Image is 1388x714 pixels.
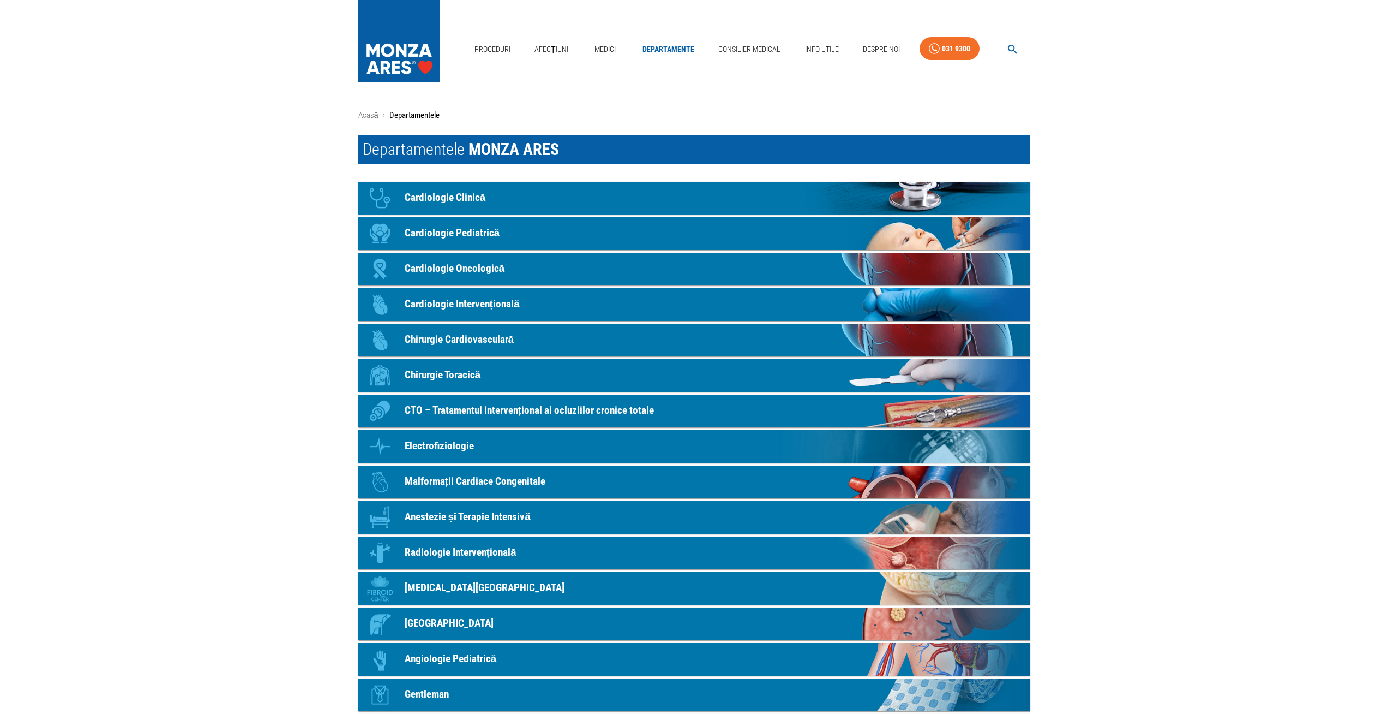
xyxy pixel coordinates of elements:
a: Despre Noi [858,38,904,61]
p: CTO – Tratamentul intervențional al ocluziilor cronice totale [405,403,654,419]
div: Icon [364,430,396,463]
a: Acasă [358,110,378,120]
div: Icon [364,466,396,498]
a: IconAnestezie și Terapie Intensivă [358,501,1030,534]
div: Icon [364,679,396,711]
p: Cardiologie Clinică [405,190,486,206]
div: Icon [364,395,396,427]
div: Icon [364,572,396,605]
p: Chirurgie Cardiovasculară [405,332,514,348]
a: IconRadiologie Intervențională [358,537,1030,569]
div: Icon [364,501,396,534]
a: IconChirurgie Toracică [358,359,1030,392]
p: Gentleman [405,687,449,703]
a: Info Utile [801,38,843,61]
p: Anestezie și Terapie Intensivă [405,509,531,525]
a: Departamente [638,38,699,61]
a: IconCardiologie Pediatrică [358,217,1030,250]
p: Departamentele [389,109,440,122]
p: Radiologie Intervențională [405,545,516,561]
a: IconElectrofiziologie [358,430,1030,463]
a: Icon[MEDICAL_DATA][GEOGRAPHIC_DATA] [358,572,1030,605]
div: Icon [364,359,396,392]
div: Icon [364,253,396,285]
p: [MEDICAL_DATA][GEOGRAPHIC_DATA] [405,580,564,596]
p: Angiologie Pediatrică [405,651,497,667]
a: IconChirurgie Cardiovasculară [358,324,1030,356]
p: Chirurgie Toracică [405,367,481,383]
div: Icon [364,288,396,321]
p: Cardiologie Oncologică [405,261,505,277]
a: 031 9300 [920,37,980,61]
h1: Departamentele [358,135,1030,164]
div: Icon [364,608,396,640]
span: MONZA ARES [468,140,559,159]
a: Medici [588,38,623,61]
a: IconAngiologie Pediatrică [358,643,1030,676]
a: IconCardiologie Clinică [358,182,1030,215]
a: IconCardiologie Oncologică [358,253,1030,285]
nav: breadcrumb [358,109,1030,122]
div: Icon [364,217,396,250]
a: IconCTO – Tratamentul intervențional al ocluziilor cronice totale [358,395,1030,427]
div: Icon [364,324,396,356]
p: Malformații Cardiace Congenitale [405,474,545,490]
a: Proceduri [470,38,515,61]
a: Icon[GEOGRAPHIC_DATA] [358,608,1030,640]
a: IconGentleman [358,679,1030,711]
a: Consilier Medical [714,38,785,61]
div: 031 9300 [942,42,970,56]
li: › [383,109,385,122]
div: Icon [364,643,396,676]
div: Icon [364,182,396,215]
p: Cardiologie Pediatrică [405,225,500,241]
p: [GEOGRAPHIC_DATA] [405,616,494,632]
div: Icon [364,537,396,569]
a: Afecțiuni [530,38,573,61]
p: Electrofiziologie [405,438,474,454]
a: IconMalformații Cardiace Congenitale [358,466,1030,498]
a: IconCardiologie Intervențională [358,288,1030,321]
p: Cardiologie Intervențională [405,296,520,312]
